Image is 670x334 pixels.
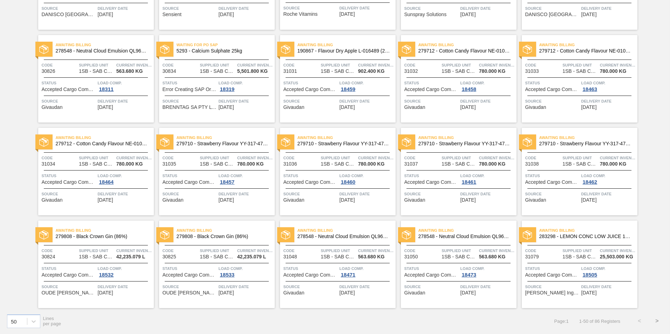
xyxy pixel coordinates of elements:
a: statusAwaiting Billing279710 - Strawberry Flavour YY-317-475-2Code31036Supplied Unit1SB - SAB Cha... [275,128,396,215]
span: 08/24/2025 [581,197,597,203]
span: Accepted Cargo Composition [283,87,338,92]
span: Delivery Date [340,283,394,290]
span: Waiting for PO SAP [177,41,275,48]
a: Load Comp.18319 [219,79,273,92]
span: DANISCO SOUTH AFRICA (PTY) LTD [525,12,580,17]
span: Current inventory [358,62,394,69]
span: Awaiting Billing [298,41,396,48]
a: statusAwaiting Billing279712 - Cotton Candy Flavour NE-010-669-8Code31032Supplied Unit1SB - SAB C... [396,35,517,123]
span: 780.000 KG [116,161,143,167]
span: Givaudan [525,105,546,110]
span: Status [283,172,338,179]
span: Load Comp. [98,79,152,86]
span: Code [283,62,319,69]
a: statusAwaiting Billing279712 - Cotton Candy Flavour NE-010-669-8Code31034Supplied Unit1SB - SAB C... [33,128,154,215]
span: 279808 - Black Crown Gin (86%) [177,234,269,239]
span: 31035 [163,161,176,167]
span: Supplied Unit [442,154,477,161]
div: 18532 [98,272,115,278]
span: Load Comp. [581,172,636,179]
span: 190867 - Flavour Dry Apple L-016489 (25KG) [298,48,390,54]
span: Source [42,98,96,105]
span: Source [163,98,217,105]
img: status [402,45,411,54]
span: 278548 - Neutral Cloud Emulsion QL96077 [418,234,511,239]
span: 08/01/2025 [98,12,113,17]
span: Awaiting Billing [418,41,517,48]
span: Accepted Cargo Composition [404,87,459,92]
span: Supplied Unit [442,247,477,254]
span: Source [42,283,96,290]
span: Delivery Date [581,98,636,105]
span: Delivery Date [460,190,515,197]
span: 25,503.000 KG [600,254,633,259]
span: Source [163,5,217,12]
img: status [160,138,169,147]
span: 30824 [42,254,55,259]
img: status [160,45,169,54]
span: 1SB - SAB Chamdor Brewery [562,254,597,259]
span: Delivery Date [98,190,152,197]
a: Load Comp.18457 [219,172,273,185]
span: 08/20/2025 [98,105,113,110]
span: Load Comp. [340,79,394,86]
span: Code [525,247,561,254]
div: 18458 [460,86,478,92]
span: Accepted Cargo Composition [163,180,217,185]
a: statusAwaiting Billing279808 - Black Crown Gin (86%)Code30825Supplied Unit1SB - SAB Chamdor Brewe... [154,221,275,308]
span: 1SB - SAB Chamdor Brewery [321,161,356,167]
span: 279710 - Strawberry Flavour YY-317-475-2 [177,141,269,146]
img: status [160,230,169,239]
span: Source [404,5,459,12]
span: Source [404,98,459,105]
span: Source [525,283,580,290]
span: 08/24/2025 [460,197,476,203]
span: Source [42,5,96,12]
a: statusAwaiting Billing279712 - Cotton Candy Flavour NE-010-669-8Code31033Supplied Unit1SB - SAB C... [517,35,637,123]
span: Code [163,247,198,254]
span: Accepted Cargo Composition [42,87,96,92]
div: 18311 [98,86,115,92]
span: 1SB - SAB Chamdor Brewery [79,69,114,74]
span: 08/21/2025 [219,105,234,110]
span: Awaiting Billing [418,134,517,141]
span: Source [163,283,217,290]
span: Sunspray Solutions [404,12,447,17]
span: 31079 [525,254,539,259]
span: 08/26/2025 [98,290,113,295]
span: Code [404,62,440,69]
span: Current inventory [479,154,515,161]
span: 31033 [525,69,539,74]
a: statusAwaiting Billing279710 - Strawberry Flavour YY-317-475-2Code31035Supplied Unit1SB - SAB Cha... [154,128,275,215]
span: Code [404,154,440,161]
span: Accepted Cargo Composition [404,180,459,185]
span: Status [163,79,217,86]
span: Source [404,283,459,290]
span: Current inventory [479,62,515,69]
a: statusAwaiting Billing279710 - Strawberry Flavour YY-317-475-2Code31038Supplied Unit1SB - SAB Cha... [517,128,637,215]
span: 31037 [404,161,418,167]
span: Delivery Date [219,283,273,290]
span: Awaiting Billing [298,134,396,141]
div: 18461 [460,179,478,185]
span: Delivery Date [340,5,394,12]
a: Load Comp.18473 [460,265,515,278]
span: Current inventory [479,247,515,254]
span: Accepted Cargo Composition [283,180,338,185]
a: statusWaiting for PO SAP5293 - Calcium Sulphate 25kgCode30834Supplied Unit1SB - SAB Chamdor Brewe... [154,35,275,123]
a: Load Comp.18463 [581,79,636,92]
span: Supplied Unit [79,247,115,254]
span: 279712 - Cotton Candy Flavour NE-010-669-8 [539,48,632,54]
div: 18460 [340,179,357,185]
span: 1SB - SAB Chamdor Brewery [200,69,235,74]
a: Load Comp.18461 [460,172,515,185]
span: Current inventory [237,247,273,254]
span: 1SB - SAB Chamdor Brewery [200,254,235,259]
span: Code [525,62,561,69]
span: Supplied Unit [200,62,235,69]
span: Delivery Date [340,98,394,105]
span: 30825 [163,254,176,259]
span: Delivery Date [340,190,394,197]
div: 18319 [219,86,236,92]
span: Accepted Cargo Composition [525,272,580,278]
